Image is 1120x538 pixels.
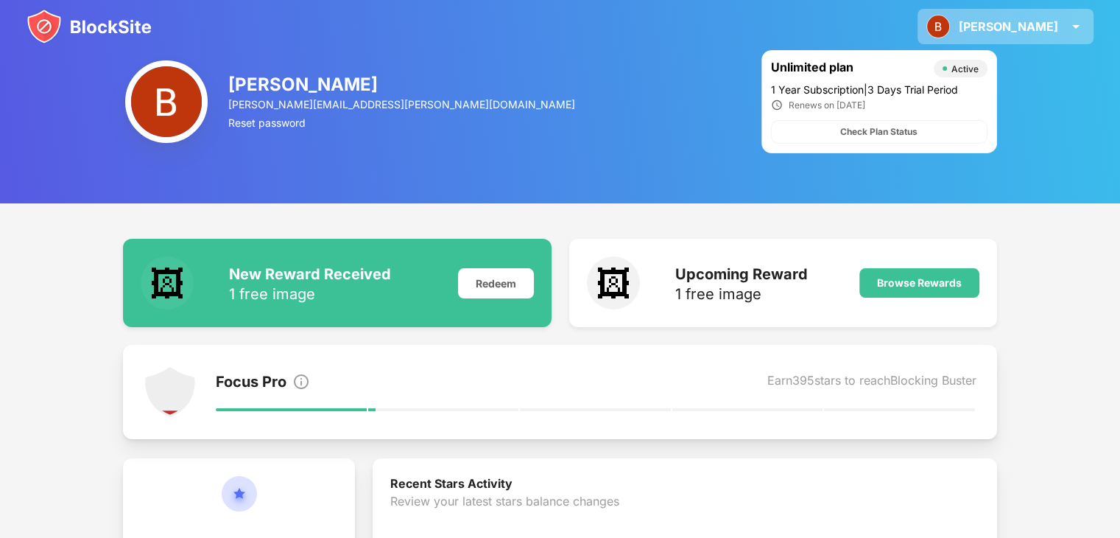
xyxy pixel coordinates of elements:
[216,373,286,394] div: Focus Pro
[229,287,391,301] div: 1 free image
[27,9,152,44] img: blocksite-icon.svg
[771,83,987,96] div: 1 Year Subscription | 3 Days Trial Period
[771,60,926,77] div: Unlimited plan
[877,277,962,289] div: Browse Rewards
[587,256,640,310] div: 🖼
[390,476,979,494] div: Recent Stars Activity
[144,366,197,419] img: points-level-1.svg
[222,476,257,529] img: circle-star.svg
[228,116,577,129] div: Reset password
[141,256,194,310] div: 🖼
[951,63,979,74] div: Active
[125,60,208,143] img: ACg8ocJY6CjgWtuYmvjko-3-ETps7u7lnNDC_gfbWTxw2MlFiEUxGQ=s96-c
[292,373,310,391] img: info.svg
[840,125,918,139] div: Check Plan Status
[675,265,808,283] div: Upcoming Reward
[789,99,865,111] div: Renews on [DATE]
[675,287,808,301] div: 1 free image
[771,99,783,111] img: clock_ic.svg
[229,265,391,283] div: New Reward Received
[926,15,950,38] img: ACg8ocJY6CjgWtuYmvjko-3-ETps7u7lnNDC_gfbWTxw2MlFiEUxGQ=s96-c
[228,74,577,95] div: [PERSON_NAME]
[390,494,979,538] div: Review your latest stars balance changes
[458,268,534,298] div: Redeem
[228,98,577,111] div: [PERSON_NAME][EMAIL_ADDRESS][PERSON_NAME][DOMAIN_NAME]
[959,19,1058,34] div: [PERSON_NAME]
[767,373,976,394] div: Earn 395 stars to reach Blocking Buster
